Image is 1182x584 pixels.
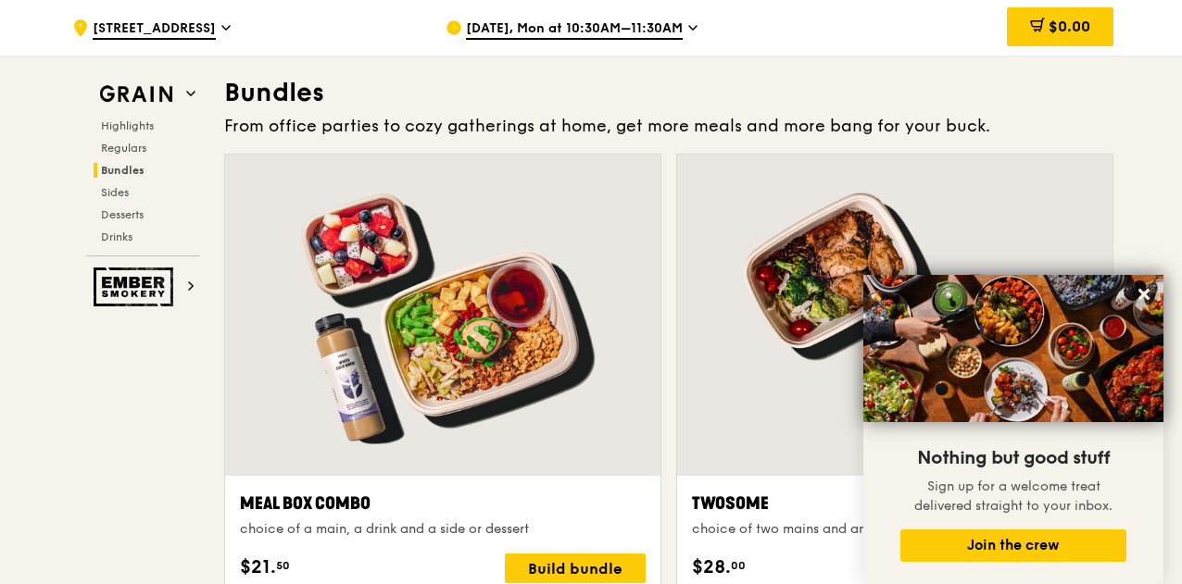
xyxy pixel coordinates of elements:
div: Twosome [692,491,1098,516]
span: 00 [731,558,746,573]
span: Sign up for a welcome treat delivered straight to your inbox. [914,478,1113,514]
span: 50 [276,558,290,573]
img: Grain web logo [94,78,179,111]
span: $0.00 [1049,18,1090,35]
div: choice of two mains and an option of drinks, desserts and sides [692,520,1098,539]
div: Meal Box Combo [240,491,646,516]
span: Sides [101,186,129,199]
span: Drinks [101,230,132,243]
span: Regulars [101,142,146,155]
button: Close [1129,280,1159,309]
span: Bundles [101,164,145,177]
img: Ember Smokery web logo [94,267,179,306]
img: DSC07876-Edit02-Large.jpeg [863,275,1163,422]
span: Highlights [101,119,154,132]
span: [STREET_ADDRESS] [93,19,216,40]
span: Desserts [101,208,144,221]
h3: Bundles [224,76,1113,109]
div: Build bundle [505,553,646,583]
button: Join the crew [900,529,1126,562]
span: $21. [240,553,276,581]
div: choice of a main, a drink and a side or dessert [240,520,646,539]
span: Nothing but good stuff [917,447,1110,469]
div: From office parties to cozy gatherings at home, get more meals and more bang for your buck. [224,113,1113,139]
span: $28. [692,553,731,581]
span: [DATE], Mon at 10:30AM–11:30AM [466,19,683,40]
